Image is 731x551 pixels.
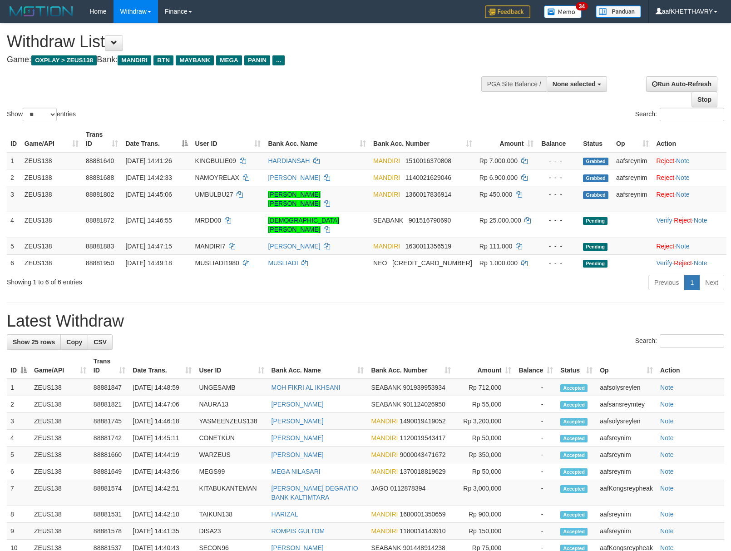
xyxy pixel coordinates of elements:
[515,506,557,523] td: -
[86,191,114,198] span: 88881802
[195,523,267,540] td: DISA23
[60,334,88,350] a: Copy
[660,468,674,475] a: Note
[674,259,692,267] a: Reject
[30,463,90,480] td: ZEUS138
[264,126,370,152] th: Bank Acc. Name: activate to sort column ascending
[454,396,515,413] td: Rp 55,000
[515,447,557,463] td: -
[652,254,726,271] td: · ·
[125,259,172,267] span: [DATE] 14:49:18
[676,157,690,164] a: Note
[660,417,674,425] a: Note
[454,413,515,430] td: Rp 3,200,000
[660,527,674,535] a: Note
[596,506,657,523] td: aafsreynim
[541,258,576,268] div: - - -
[88,334,113,350] a: CSV
[515,379,557,396] td: -
[612,152,652,169] td: aafsreynim
[129,463,195,480] td: [DATE] 14:43:56
[129,379,195,396] td: [DATE] 14:48:59
[481,76,547,92] div: PGA Site Balance /
[557,353,596,379] th: Status: activate to sort column ascending
[699,275,724,290] a: Next
[90,523,129,540] td: 88881578
[7,212,21,238] td: 4
[583,174,608,182] span: Grabbed
[90,447,129,463] td: 88881660
[7,274,298,287] div: Showing 1 to 6 of 6 entries
[21,126,82,152] th: Game/API: activate to sort column ascending
[90,413,129,430] td: 88881745
[676,174,690,181] a: Note
[652,152,726,169] td: ·
[7,379,30,396] td: 1
[479,259,518,267] span: Rp 1.000.000
[596,396,657,413] td: aafsansreymtey
[86,259,114,267] span: 88881950
[86,157,114,164] span: 88881640
[656,191,674,198] a: Reject
[7,169,21,186] td: 2
[405,157,451,164] span: Copy 1510016370808 to clipboard
[86,217,114,224] span: 88881872
[7,447,30,463] td: 5
[268,191,320,207] a: [PERSON_NAME] [PERSON_NAME]
[268,217,339,233] a: [DEMOGRAPHIC_DATA][PERSON_NAME]
[367,353,454,379] th: Bank Acc. Number: activate to sort column ascending
[216,55,242,65] span: MEGA
[515,523,557,540] td: -
[541,173,576,182] div: - - -
[560,435,588,442] span: Accepted
[371,417,398,425] span: MANDIRI
[30,506,90,523] td: ZEUS138
[7,334,61,350] a: Show 25 rows
[660,451,674,458] a: Note
[153,55,173,65] span: BTN
[7,5,76,18] img: MOTION_logo.png
[7,312,724,330] h1: Latest Withdraw
[7,506,30,523] td: 8
[648,275,685,290] a: Previous
[21,212,82,238] td: ZEUS138
[195,396,267,413] td: NAURA13
[7,186,21,212] td: 3
[195,447,267,463] td: WARZEUS
[272,451,324,458] a: [PERSON_NAME]
[583,260,608,268] span: Pending
[373,243,400,250] span: MANDIRI
[23,108,57,121] select: Showentries
[485,5,530,18] img: Feedback.jpg
[657,353,724,379] th: Action
[118,55,151,65] span: MANDIRI
[195,430,267,447] td: CONETKUN
[371,485,388,492] span: JAGO
[7,152,21,169] td: 1
[7,238,21,254] td: 5
[652,169,726,186] td: ·
[612,169,652,186] td: aafsreynim
[244,55,270,65] span: PANIN
[676,191,690,198] a: Note
[674,217,692,224] a: Reject
[129,506,195,523] td: [DATE] 14:42:10
[30,353,90,379] th: Game/API: activate to sort column ascending
[583,217,608,225] span: Pending
[560,384,588,392] span: Accepted
[192,126,265,152] th: User ID: activate to sort column ascending
[583,243,608,251] span: Pending
[515,396,557,413] td: -
[656,157,674,164] a: Reject
[515,480,557,506] td: -
[635,108,724,121] label: Search:
[596,379,657,396] td: aafsolysreylen
[454,447,515,463] td: Rp 350,000
[596,463,657,480] td: aafsreynim
[176,55,214,65] span: MAYBANK
[129,353,195,379] th: Date Trans.: activate to sort column ascending
[390,485,425,492] span: Copy 0112878394 to clipboard
[656,243,674,250] a: Reject
[454,379,515,396] td: Rp 712,000
[403,401,445,408] span: Copy 901124026950 to clipboard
